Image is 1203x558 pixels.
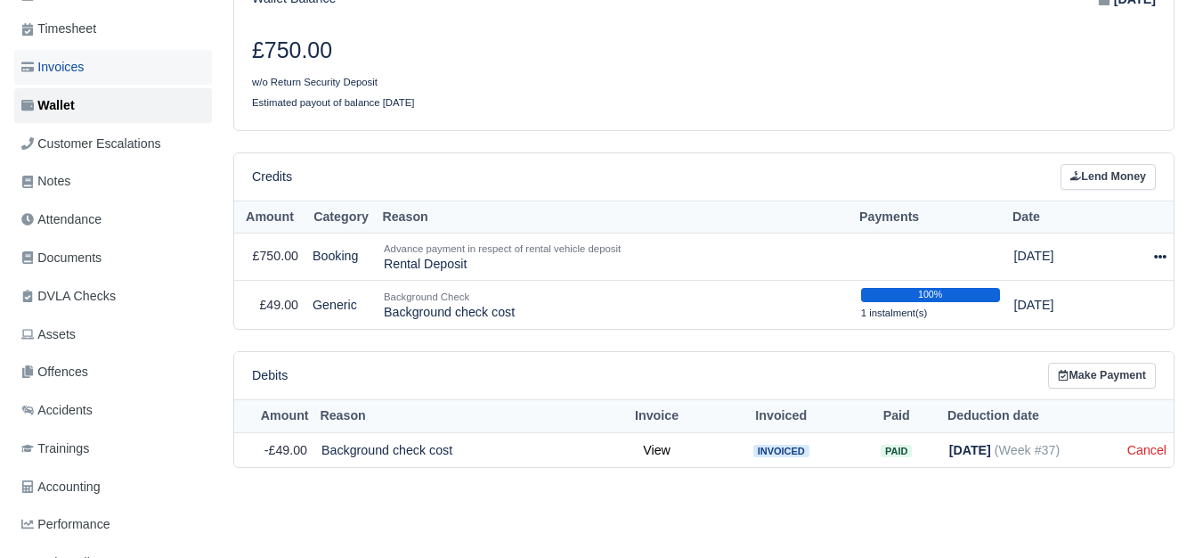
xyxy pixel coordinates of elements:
[14,127,212,161] a: Customer Escalations
[851,400,942,433] th: Paid
[14,393,212,428] a: Accidents
[252,37,691,64] h3: £750.00
[14,355,212,390] a: Offences
[384,243,621,254] small: Advance payment in respect of rental vehicle deposit
[21,134,161,154] span: Customer Escalations
[21,95,75,116] span: Wallet
[942,400,1120,433] th: Deduction date
[861,308,928,318] small: 1 instalment(s)
[14,164,212,199] a: Notes
[314,432,602,467] td: Background check cost
[252,169,292,185] h6: Credits
[21,248,102,268] span: Documents
[305,201,377,234] th: Category
[14,470,212,505] a: Accounting
[377,234,854,281] td: Rental Deposit
[14,431,212,466] a: Trainings
[21,439,89,459] span: Trainings
[305,280,377,329] td: Generic
[14,317,212,352] a: Assets
[21,477,101,497] span: Accounting
[384,291,469,302] small: Background Check
[264,443,307,457] span: -£49.00
[234,201,305,234] th: Amount
[21,171,70,192] span: Notes
[21,19,96,39] span: Timesheet
[377,280,854,329] td: Background check cost
[21,57,84,78] span: Invoices
[252,97,415,108] small: Estimated payout of balance [DATE]
[602,400,711,433] th: Invoice
[305,234,377,281] td: Booking
[861,288,1000,302] div: 100%
[14,88,212,123] a: Wallet
[21,286,116,307] span: DVLA Checks
[995,443,1060,457] span: (Week #37)
[711,400,851,433] th: Invoiced
[881,445,912,458] span: Paid
[1007,201,1123,234] th: Date
[21,514,110,535] span: Performance
[234,234,305,281] td: £750.00
[21,324,76,345] span: Assets
[1007,280,1123,329] td: [DATE]
[949,443,991,457] strong: [DATE]
[14,202,212,237] a: Attendance
[854,201,1007,234] th: Payments
[252,368,288,383] h6: Debits
[21,362,88,382] span: Offences
[1127,443,1166,457] a: Cancel
[14,241,212,275] a: Documents
[21,400,93,421] span: Accidents
[377,201,854,234] th: Reason
[14,12,212,46] a: Timesheet
[14,279,212,314] a: DVLA Checks
[753,445,809,458] span: Invoiced
[252,77,378,87] small: w/o Return Security Deposit
[643,443,671,457] a: View
[314,400,602,433] th: Reason
[1114,472,1203,558] iframe: Chat Widget
[1007,234,1123,281] td: [DATE]
[14,507,212,542] a: Performance
[234,400,314,433] th: Amount
[1061,164,1156,190] a: Lend Money
[21,209,102,230] span: Attendance
[234,280,305,329] td: £49.00
[1048,363,1156,389] a: Make Payment
[14,50,212,85] a: Invoices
